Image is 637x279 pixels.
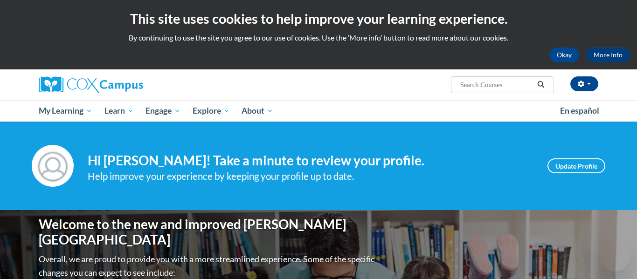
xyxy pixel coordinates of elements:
[7,9,630,28] h2: This site uses cookies to help improve your learning experience.
[7,33,630,43] p: By continuing to use the site you agree to our use of cookies. Use the ‘More info’ button to read...
[39,105,92,116] span: My Learning
[547,158,605,173] a: Update Profile
[560,106,599,116] span: En español
[39,76,216,93] a: Cox Campus
[187,100,236,122] a: Explore
[145,105,180,116] span: Engage
[32,145,74,187] img: Profile Image
[33,100,98,122] a: My Learning
[139,100,187,122] a: Engage
[586,48,630,62] a: More Info
[88,153,533,169] h4: Hi [PERSON_NAME]! Take a minute to review your profile.
[549,48,579,62] button: Okay
[459,79,534,90] input: Search Courses
[39,76,143,93] img: Cox Campus
[554,101,605,121] a: En español
[39,217,377,248] h1: Welcome to the new and improved [PERSON_NAME][GEOGRAPHIC_DATA]
[88,169,533,184] div: Help improve your experience by keeping your profile up to date.
[25,100,612,122] div: Main menu
[104,105,134,116] span: Learn
[193,105,230,116] span: Explore
[236,100,280,122] a: About
[242,105,273,116] span: About
[98,100,140,122] a: Learn
[534,79,548,90] button: Search
[570,76,598,91] button: Account Settings
[600,242,630,272] iframe: Button to launch messaging window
